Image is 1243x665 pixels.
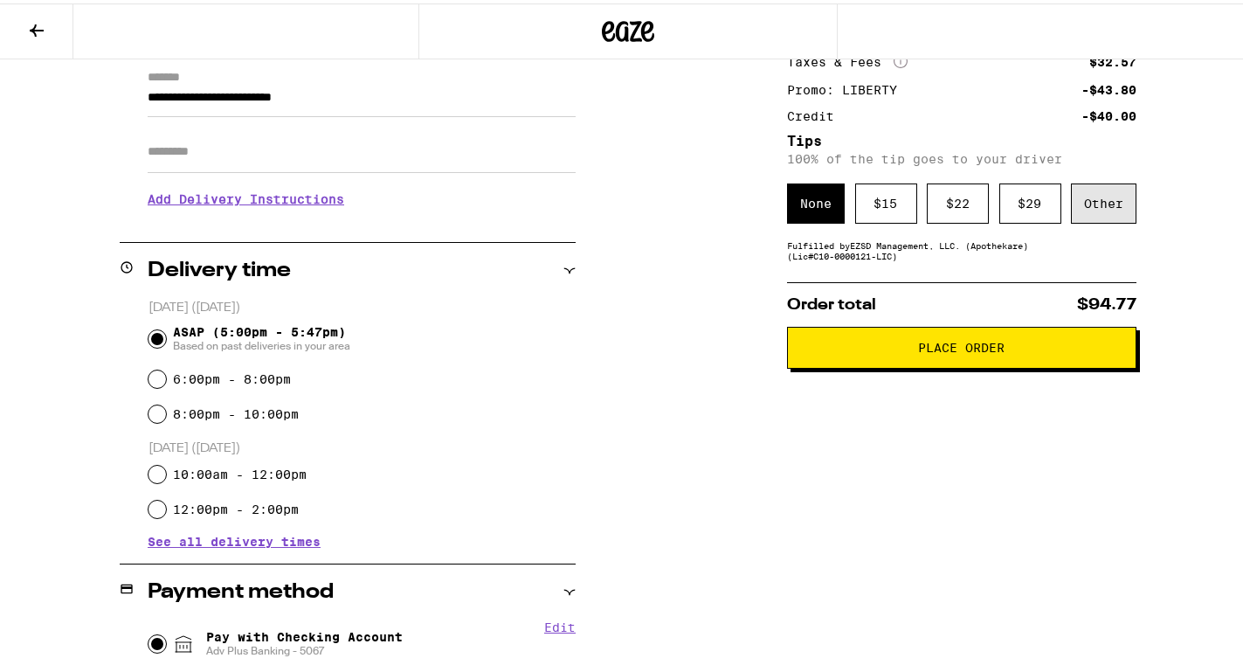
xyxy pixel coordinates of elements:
[148,216,576,230] p: We'll contact you at [PHONE_NUMBER] when we arrive
[173,404,299,418] label: 8:00pm - 10:00pm
[919,338,1005,350] span: Place Order
[148,176,576,216] h3: Add Delivery Instructions
[148,578,334,599] h2: Payment method
[206,627,403,655] span: Pay with Checking Account
[173,322,350,350] span: ASAP (5:00pm - 5:47pm)
[787,80,909,93] div: Promo: LIBERTY
[787,149,1136,163] p: 100% of the tip goes to your driver
[787,180,845,220] div: None
[1077,294,1136,309] span: $94.77
[1081,107,1136,119] div: -$40.00
[148,296,576,313] p: [DATE] ([DATE])
[173,464,307,478] label: 10:00am - 12:00pm
[787,131,1136,145] h5: Tips
[173,336,350,350] span: Based on past deliveries in your area
[1071,180,1136,220] div: Other
[787,107,846,119] div: Credit
[927,180,989,220] div: $ 22
[1089,52,1136,65] div: $32.57
[787,51,908,66] div: Taxes & Fees
[148,257,291,278] h2: Delivery time
[148,532,321,544] button: See all delivery times
[787,294,876,309] span: Order total
[173,499,299,513] label: 12:00pm - 2:00pm
[544,617,576,631] button: Edit
[999,180,1061,220] div: $ 29
[148,437,576,454] p: [DATE] ([DATE])
[855,180,917,220] div: $ 15
[787,323,1136,365] button: Place Order
[787,237,1136,258] div: Fulfilled by EZSD Management, LLC. (Apothekare) (Lic# C10-0000121-LIC )
[10,12,126,26] span: Hi. Need any help?
[1081,80,1136,93] div: -$43.80
[173,369,291,383] label: 6:00pm - 8:00pm
[206,641,403,655] span: Adv Plus Banking - 5067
